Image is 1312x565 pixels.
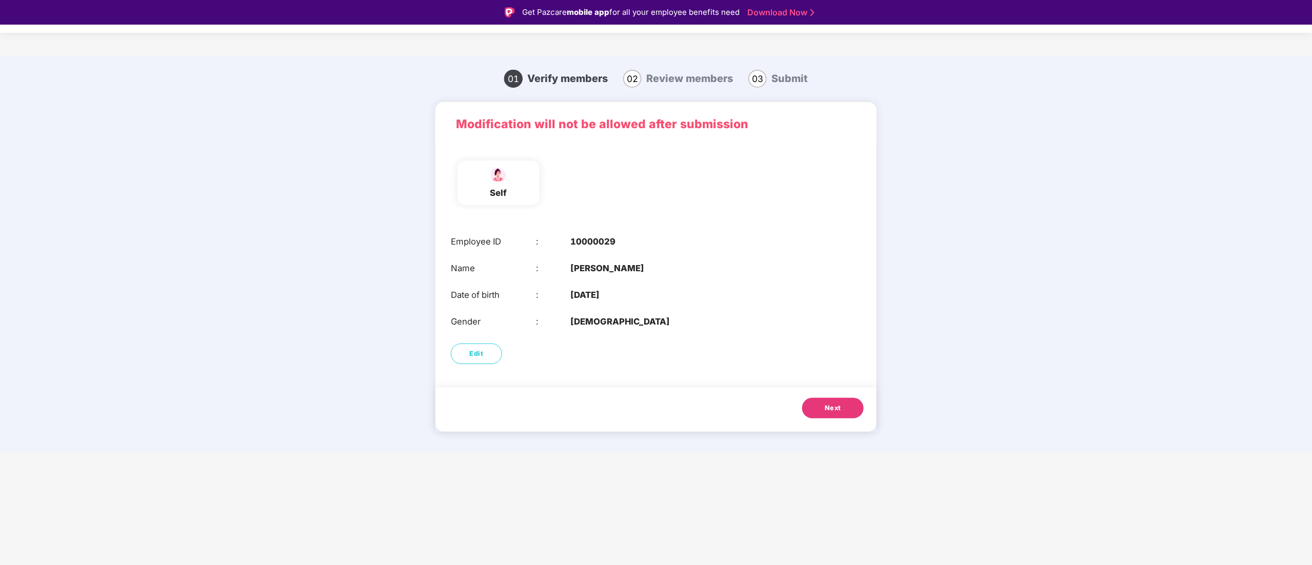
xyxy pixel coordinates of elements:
[536,288,571,301] div: :
[536,235,571,248] div: :
[536,261,571,275] div: :
[505,7,515,17] img: Logo
[623,70,642,88] span: 02
[536,315,571,328] div: :
[451,261,536,275] div: Name
[570,288,600,301] b: [DATE]
[810,7,814,18] img: Stroke
[451,288,536,301] div: Date of birth
[486,166,511,184] img: svg+xml;base64,PHN2ZyBpZD0iU3BvdXNlX2ljb24iIHhtbG5zPSJodHRwOi8vd3d3LnczLm9yZy8yMDAwL3N2ZyIgd2lkdG...
[646,72,733,85] span: Review members
[748,70,767,88] span: 03
[570,315,670,328] b: [DEMOGRAPHIC_DATA]
[522,6,740,18] div: Get Pazcare for all your employee benefits need
[567,7,609,17] strong: mobile app
[570,235,615,248] b: 10000029
[825,403,841,413] span: Next
[451,315,536,328] div: Gender
[771,72,808,85] span: Submit
[451,235,536,248] div: Employee ID
[470,349,484,359] span: Edit
[456,115,856,133] p: Modification will not be allowed after submission
[451,344,502,364] button: Edit
[486,186,511,199] div: self
[527,72,608,85] span: Verify members
[802,398,864,418] button: Next
[747,7,811,18] a: Download Now
[570,261,644,275] b: [PERSON_NAME]
[504,70,523,88] span: 01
